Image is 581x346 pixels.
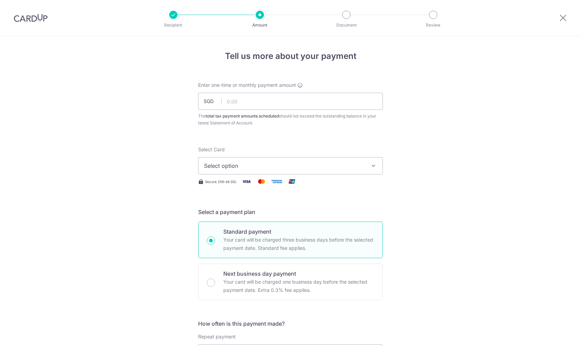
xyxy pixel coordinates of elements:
img: Union Pay [285,177,299,186]
img: Mastercard [255,177,268,186]
span: Select option [204,162,365,170]
p: Your card will be charged one business day before the selected payment date. Extra 0.3% fee applies. [223,278,374,294]
img: CardUp [14,14,48,22]
img: American Express [270,177,284,186]
button: Select option [198,157,383,174]
img: Visa [239,177,253,186]
p: Recipient [148,22,199,29]
p: Amount [234,22,285,29]
p: Document [321,22,372,29]
span: Enter one-time or monthly payment amount [198,82,296,89]
p: Review [408,22,459,29]
input: 0.00 [198,93,383,110]
h5: How often is this payment made? [198,319,383,328]
b: total tax payment amounts scheduled [206,113,279,119]
span: SGD [204,98,222,105]
p: Next business day payment [223,269,374,278]
span: translation missing: en.payables.payment_networks.credit_card.summary.labels.select_card [198,146,225,152]
h4: Tell us more about your payment [198,50,383,62]
label: Repeat payment [198,333,236,340]
span: Secure 256-bit SSL [205,179,237,184]
div: The should not exceed the outstanding balance in your latest Statement of Account. [198,113,383,126]
h5: Select a payment plan [198,208,383,216]
p: Standard payment [223,227,374,236]
iframe: Opens a widget where you can find more information [537,325,574,343]
p: Your card will be charged three business days before the selected payment date. Standard fee appl... [223,236,374,252]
